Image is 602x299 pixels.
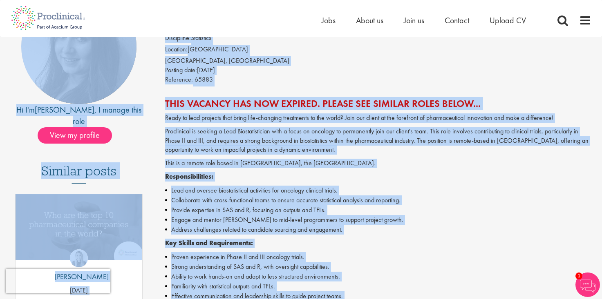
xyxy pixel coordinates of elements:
[165,33,191,43] label: Discipline:
[165,281,591,291] li: Familiarity with statistical outputs and TFLs.
[322,15,336,26] a: Jobs
[41,164,116,184] h3: Similar posts
[16,194,143,260] img: Top 10 pharmaceutical companies in the world 2025
[165,205,591,215] li: Provide expertise in SAS and R, focusing on outputs and TFLs.
[165,159,591,168] p: This is a remote role based in [GEOGRAPHIC_DATA], the [GEOGRAPHIC_DATA].
[165,239,253,247] strong: Key Skills and Requirements:
[575,272,600,297] img: Chatbot
[165,66,197,74] span: Posting date:
[38,129,120,140] a: View my profile
[165,186,591,195] li: Lead and oversee biostatistical activities for oncology clinical trials.
[6,269,110,293] iframe: reCAPTCHA
[165,252,591,262] li: Proven experience in Phase II and III oncology trials.
[165,225,591,235] li: Address challenges related to candidate sourcing and engagement.
[165,45,188,54] label: Location:
[165,75,193,84] label: Reference:
[165,98,591,109] h2: This vacancy has now expired. Please see similar roles below...
[165,262,591,272] li: Strong understanding of SAS and R, with oversight capabilities.
[575,272,582,279] span: 1
[165,215,591,225] li: Engage and mentor [PERSON_NAME] to mid-level programmers to support project growth.
[165,272,591,281] li: Ability to work hands-on and adapt to less structured environments.
[404,15,424,26] a: Join us
[165,56,591,66] div: [GEOGRAPHIC_DATA], [GEOGRAPHIC_DATA]
[165,66,591,75] div: [DATE]
[165,45,591,56] li: [GEOGRAPHIC_DATA]
[38,127,112,144] span: View my profile
[356,15,383,26] a: About us
[195,75,213,84] span: 65883
[165,127,591,155] p: Proclinical is seeking a Lead Biostatistician with a focus on oncology to permanently join our cl...
[16,194,143,266] a: Link to a post
[165,113,591,123] p: Ready to lead projects that bring life-changing treatments to the world? Join our client at the f...
[11,104,147,127] div: Hi I'm , I manage this role
[490,15,526,26] a: Upload CV
[165,33,591,45] li: Statistics
[49,249,109,286] a: Hannah Burke [PERSON_NAME]
[165,195,591,205] li: Collaborate with cross-functional teams to ensure accurate statistical analysis and reporting.
[35,104,94,115] a: [PERSON_NAME]
[70,249,88,267] img: Hannah Burke
[445,15,469,26] a: Contact
[165,172,213,181] strong: Responsibilities:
